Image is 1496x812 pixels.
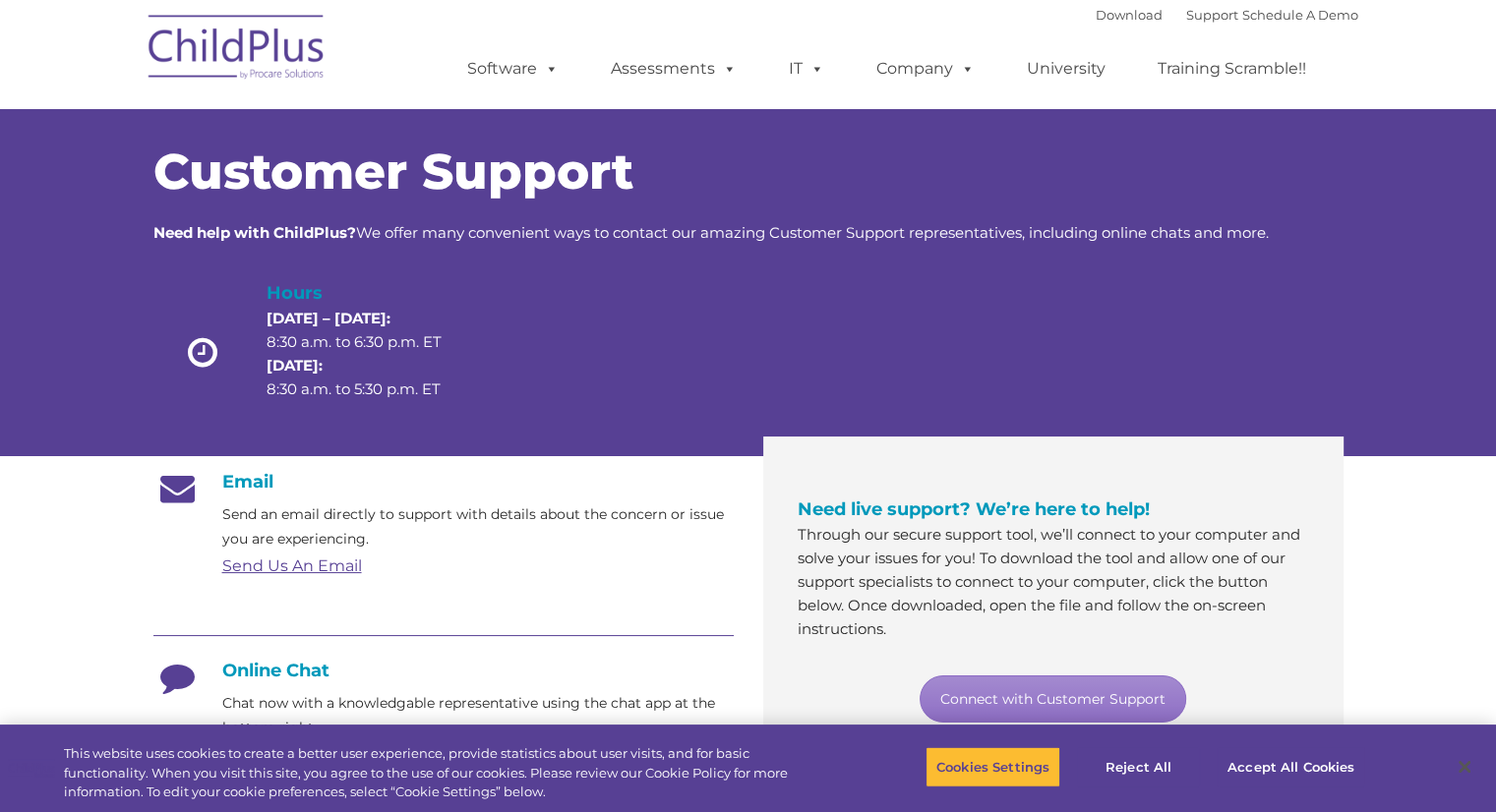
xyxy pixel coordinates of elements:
[1077,746,1200,787] button: Reject All
[222,502,734,551] p: Send an email directly to support with details about the concern or issue you are experiencing.
[267,356,323,375] strong: [DATE]:
[153,142,633,202] span: Customer Support
[769,49,844,88] a: IT
[153,660,734,681] h4: Online Chat
[153,471,734,493] h4: Email
[1186,7,1238,23] a: Support
[926,746,1060,787] button: Cookies Settings
[222,691,734,740] p: Chat now with a knowledgable representative using the chat app at the bottom right.
[1217,746,1365,787] button: Accept All Cookies
[267,307,475,401] p: 8:30 a.m. to 6:30 p.m. ET 8:30 a.m. to 5:30 p.m. ET
[1007,49,1125,88] a: University
[267,279,475,307] h4: Hours
[857,49,994,88] a: Company
[222,556,362,575] a: Send Us An Email
[798,498,1150,520] span: Need live support? We’re here to help!
[798,523,1309,641] p: Through our secure support tool, we’ll connect to your computer and solve your issues for you! To...
[1242,7,1358,23] a: Schedule A Demo
[1096,7,1163,23] a: Download
[1138,49,1326,88] a: Training Scramble!!
[153,223,1269,242] span: We offer many convenient ways to contact our amazing Customer Support representatives, including ...
[267,309,390,327] strong: [DATE] – [DATE]:
[920,675,1186,723] a: Connect with Customer Support
[591,49,756,88] a: Assessments
[64,744,823,802] div: This website uses cookies to create a better user experience, provide statistics about user visit...
[153,223,356,242] strong: Need help with ChildPlus?
[1096,7,1358,23] font: |
[1443,745,1486,788] button: Close
[448,49,578,88] a: Software
[139,1,335,99] img: ChildPlus by Procare Solutions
